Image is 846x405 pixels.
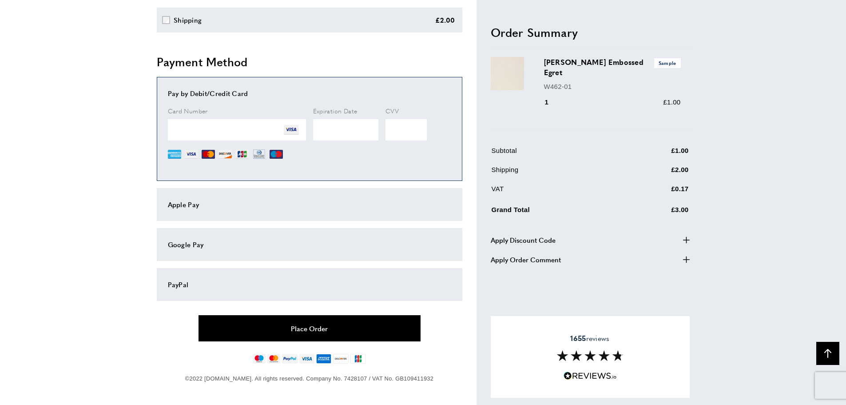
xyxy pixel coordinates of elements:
img: DN.png [252,148,266,161]
p: W462-01 [544,81,681,92]
td: Grand Total [492,202,627,221]
td: £0.17 [628,183,689,200]
span: CVV [385,106,399,115]
td: Subtotal [492,145,627,162]
span: Apply Discount Code [491,234,556,245]
td: £2.00 [628,164,689,181]
img: discover [333,354,349,364]
span: Card Number [168,106,208,115]
span: ©2022 [DOMAIN_NAME]. All rights reserved. Company No. 7428107 / VAT No. GB109411932 [185,375,433,382]
img: JCB.png [235,148,249,161]
h3: [PERSON_NAME] Embossed Egret [544,57,681,77]
img: VI.png [284,122,299,137]
div: Google Pay [168,239,451,250]
td: VAT [492,183,627,200]
iframe: Secure Credit Card Frame - CVV [385,119,427,140]
div: £2.00 [435,15,455,25]
img: VI.png [185,148,198,161]
strong: 1655 [570,333,586,343]
span: Apply Order Comment [491,254,561,265]
span: £1.00 [663,98,680,105]
div: 1 [544,96,561,107]
img: AE.png [168,148,181,161]
h2: Order Summary [491,24,690,40]
img: DI.png [218,148,232,161]
img: MI.png [270,148,283,161]
span: reviews [570,334,609,343]
td: £1.00 [628,145,689,162]
img: MC.png [202,148,215,161]
h2: Payment Method [157,54,462,70]
img: visa [299,354,314,364]
img: Reviews section [557,350,624,361]
td: Shipping [492,164,627,181]
img: mastercard [267,354,280,364]
span: Sample [654,58,681,68]
div: PayPal [168,279,451,290]
td: £3.00 [628,202,689,221]
img: american-express [316,354,332,364]
img: paypal [282,354,298,364]
iframe: Secure Credit Card Frame - Expiration Date [313,119,379,140]
button: Place Order [199,315,421,341]
div: Shipping [174,15,202,25]
iframe: Secure Credit Card Frame - Credit Card Number [168,119,306,140]
span: Expiration Date [313,106,357,115]
img: jcb [350,354,366,364]
img: Reviews.io 5 stars [564,372,617,380]
img: maestro [253,354,266,364]
img: Ciro Abaca Embossed Egret [491,57,524,90]
div: Apple Pay [168,199,451,210]
div: Pay by Debit/Credit Card [168,88,451,99]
